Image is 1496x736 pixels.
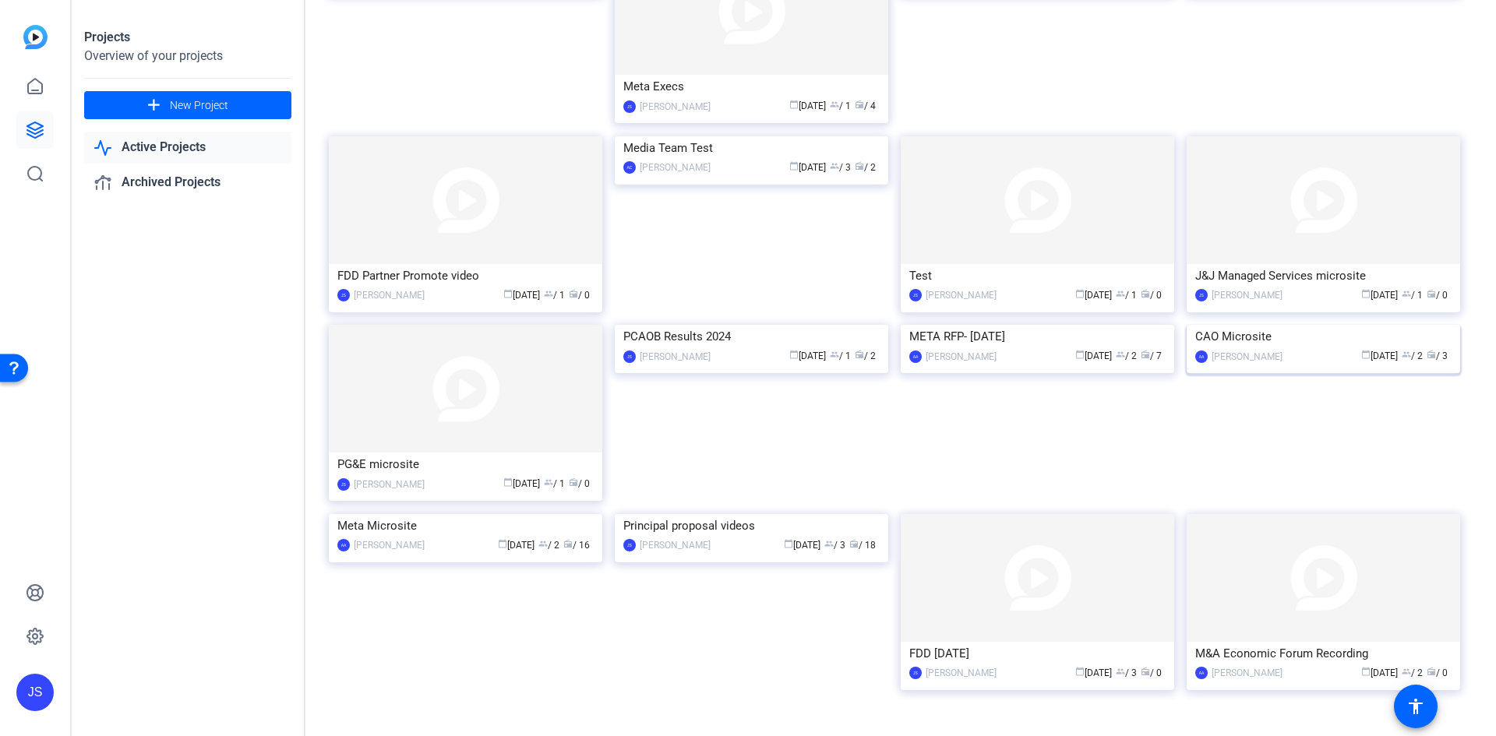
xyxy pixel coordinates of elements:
[563,540,590,551] span: / 16
[1402,350,1423,361] span: / 2
[337,289,350,301] div: JS
[1427,289,1436,298] span: radio
[640,160,711,175] div: [PERSON_NAME]
[337,453,594,476] div: PG&E microsite
[1141,289,1150,298] span: radio
[1116,289,1125,298] span: group
[784,539,793,548] span: calendar_today
[23,25,48,49] img: blue-gradient.svg
[563,539,573,548] span: radio
[1116,667,1137,678] span: / 3
[1075,289,1085,298] span: calendar_today
[1195,667,1208,679] div: AA
[544,478,565,489] span: / 1
[337,264,594,287] div: FDD Partner Promote video
[1427,290,1448,301] span: / 0
[498,539,507,548] span: calendar_today
[623,350,636,363] div: JS
[789,162,826,173] span: [DATE]
[830,350,839,359] span: group
[623,136,880,160] div: Media Team Test
[926,665,997,681] div: [PERSON_NAME]
[640,349,711,364] div: [PERSON_NAME]
[1212,287,1283,303] div: [PERSON_NAME]
[909,642,1166,665] div: FDD [DATE]
[354,477,425,492] div: [PERSON_NAME]
[830,350,851,361] span: / 1
[1195,642,1452,665] div: M&A Economic Forum Recording
[1075,667,1085,676] span: calendar_today
[503,478,540,489] span: [DATE]
[84,132,291,164] a: Active Projects
[84,28,291,47] div: Projects
[830,100,851,111] span: / 1
[337,478,350,491] div: JS
[1075,667,1112,678] span: [DATE]
[144,96,164,115] mat-icon: add
[1195,264,1452,287] div: J&J Managed Services microsite
[909,667,922,679] div: JS
[640,99,711,114] div: [PERSON_NAME]
[1195,325,1452,348] div: CAO Microsite
[855,350,876,361] span: / 2
[855,161,864,171] span: radio
[170,97,228,114] span: New Project
[1361,290,1398,301] span: [DATE]
[544,289,553,298] span: group
[789,161,799,171] span: calendar_today
[1361,350,1371,359] span: calendar_today
[1361,667,1398,678] span: [DATE]
[623,539,636,551] div: JS
[84,47,291,65] div: Overview of your projects
[354,537,425,553] div: [PERSON_NAME]
[926,287,997,303] div: [PERSON_NAME]
[926,349,997,364] div: [PERSON_NAME]
[1361,667,1371,676] span: calendar_today
[909,325,1166,348] div: META RFP- [DATE]
[830,161,839,171] span: group
[784,540,820,551] span: [DATE]
[337,514,594,537] div: Meta Microsite
[503,477,513,487] span: calendar_today
[789,100,799,109] span: calendar_today
[909,264,1166,287] div: Test
[1195,289,1208,301] div: JS
[1427,667,1436,676] span: radio
[623,161,636,174] div: AC
[1402,290,1423,301] span: / 1
[569,477,578,487] span: radio
[1402,289,1411,298] span: group
[789,100,826,111] span: [DATE]
[623,100,636,113] div: JS
[544,290,565,301] span: / 1
[569,289,578,298] span: radio
[640,537,711,553] div: [PERSON_NAME]
[538,540,559,551] span: / 2
[909,350,922,363] div: AA
[824,539,834,548] span: group
[1075,350,1112,361] span: [DATE]
[789,350,826,361] span: [DATE]
[1427,350,1436,359] span: radio
[569,290,590,301] span: / 0
[1427,350,1448,361] span: / 3
[1141,667,1150,676] span: radio
[1212,665,1283,681] div: [PERSON_NAME]
[855,350,864,359] span: radio
[503,289,513,298] span: calendar_today
[1116,350,1137,361] span: / 2
[623,75,880,98] div: Meta Execs
[1141,290,1162,301] span: / 0
[1406,697,1425,716] mat-icon: accessibility
[855,162,876,173] span: / 2
[1116,290,1137,301] span: / 1
[1402,350,1411,359] span: group
[1402,667,1411,676] span: group
[337,539,350,551] div: AA
[849,539,859,548] span: radio
[1427,667,1448,678] span: / 0
[1402,667,1423,678] span: / 2
[1075,350,1085,359] span: calendar_today
[1116,667,1125,676] span: group
[354,287,425,303] div: [PERSON_NAME]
